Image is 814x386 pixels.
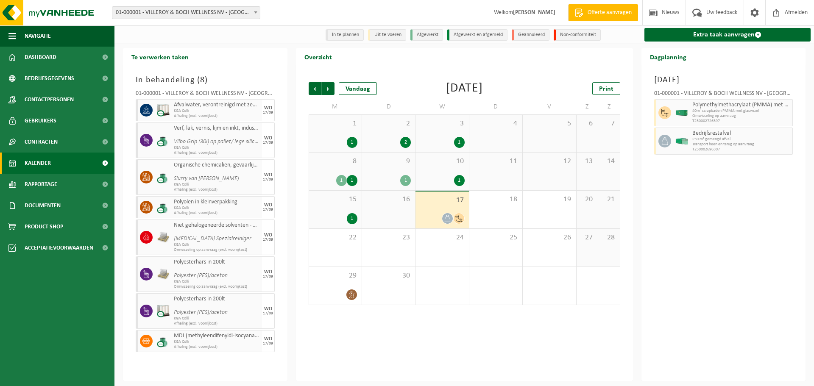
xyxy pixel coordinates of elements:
[263,208,273,212] div: 17/09
[264,233,272,238] div: WO
[400,175,411,186] div: 1
[366,271,411,280] span: 30
[25,195,61,216] span: Documenten
[264,136,272,141] div: WO
[692,142,791,147] span: Transport heen en terug op aanvraag
[654,74,793,86] h3: [DATE]
[174,145,260,150] span: KGA Colli
[25,237,93,258] span: Acceptatievoorwaarden
[174,284,260,289] span: Omwisseling op aanvraag (excl. voorrijkost)
[174,344,260,350] span: Afhaling (excl. voorrijkost)
[644,28,811,42] a: Extra taak aanvragen
[366,119,411,128] span: 2
[592,82,620,95] a: Print
[264,172,272,178] div: WO
[654,91,793,99] div: 01-000001 - VILLEROY & BOCH WELLNESS NV - [GEOGRAPHIC_DATA]
[366,195,411,204] span: 16
[157,335,170,347] img: PB-OT-0200-CU
[366,157,411,166] span: 9
[25,110,56,131] span: Gebruikers
[174,175,239,182] i: Slurry van [PERSON_NAME]
[339,82,377,95] div: Vandaag
[313,157,357,166] span: 8
[309,82,321,95] span: Vorige
[527,233,571,242] span: 26
[157,134,170,147] img: PB-OT-0200-CU
[410,29,443,41] li: Afgewerkt
[366,233,411,242] span: 23
[692,108,791,114] span: 40m³ scrapbaden PMMA met glasvezel
[157,171,170,183] img: PB-OT-0200-CU
[692,137,791,142] span: P30 m³ gemengd afval
[581,119,594,128] span: 6
[692,147,791,152] span: T250002696307
[157,104,170,117] img: PB-IC-CU
[264,306,272,311] div: WO
[420,233,464,242] span: 24
[309,99,362,114] td: M
[296,48,340,65] h2: Overzicht
[174,222,260,229] span: Niet gehalogeneerde solventen - hoogcalorisch in kleinverpakking
[454,137,465,148] div: 1
[174,125,260,132] span: Verf, lak, vernis, lijm en inkt, industrieel in kleinverpakking
[174,199,260,205] span: Polyolen in kleinverpakking
[598,99,620,114] td: Z
[692,114,791,119] span: Omwisseling op aanvraag
[568,4,638,21] a: Offerte aanvragen
[527,195,571,204] span: 19
[157,305,170,317] img: PB-IC-CU
[174,162,260,169] span: Organische chemicaliën, gevaarlijk, pasteus
[174,279,260,284] span: KGA Colli
[454,175,465,186] div: 1
[174,321,260,326] span: Afhaling (excl. voorrijkost)
[174,296,260,303] span: Polyesterhars in 200lt
[347,137,357,148] div: 1
[362,99,415,114] td: D
[313,119,357,128] span: 1
[263,238,273,242] div: 17/09
[174,259,260,266] span: Polyesterhars in 200lt
[581,233,594,242] span: 27
[602,233,615,242] span: 28
[263,178,273,182] div: 17/09
[347,213,357,224] div: 1
[446,82,483,95] div: [DATE]
[347,175,357,186] div: 1
[326,29,364,41] li: In te plannen
[420,196,464,205] span: 17
[474,233,518,242] span: 25
[264,336,272,342] div: WO
[602,157,615,166] span: 14
[527,157,571,166] span: 12
[400,137,411,148] div: 2
[313,233,357,242] span: 22
[25,153,51,174] span: Kalender
[174,333,260,339] span: MDI (methyleendifenyldi-isocyanaat) in 200 lt
[581,157,594,166] span: 13
[174,205,260,211] span: KGA Colli
[692,102,791,108] span: Polymethylmethacrylaat (PMMA) met glasvezel
[264,269,272,275] div: WO
[174,236,251,242] i: [MEDICAL_DATA] Spezialreiniger
[174,309,228,316] i: Polyester (PES)/aceton
[692,130,791,137] span: Bedrijfsrestafval
[174,247,260,253] span: Omwisseling op aanvraag (excl. voorrijkost)
[25,174,57,195] span: Rapportage
[157,231,170,244] img: LP-PA-00000-WDN-11
[174,114,260,119] span: Afhaling (excl. voorrijkost)
[25,47,56,68] span: Dashboard
[174,242,260,247] span: KGA Colli
[25,216,63,237] span: Product Shop
[523,99,576,114] td: V
[174,339,260,344] span: KGA Colli
[641,48,695,65] h2: Dagplanning
[675,138,688,144] img: HK-XP-30-GN-00
[474,195,518,204] span: 18
[123,48,197,65] h2: Te verwerken taken
[136,91,275,99] div: 01-000001 - VILLEROY & BOCH WELLNESS NV - [GEOGRAPHIC_DATA]
[512,29,549,41] li: Geannuleerd
[25,68,74,89] span: Bedrijfsgegevens
[263,342,273,346] div: 17/09
[136,74,275,86] h3: In behandeling ( )
[25,131,58,153] span: Contracten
